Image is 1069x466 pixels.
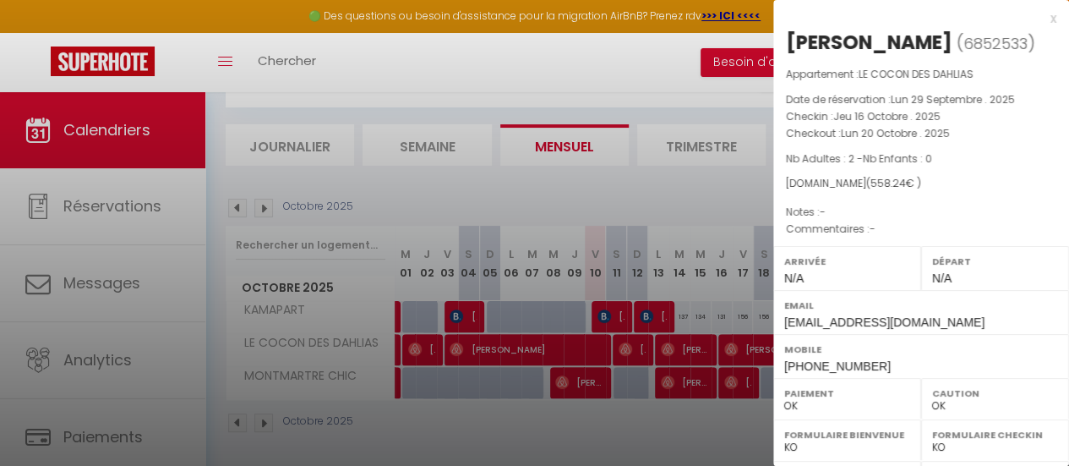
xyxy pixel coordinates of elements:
span: Nb Enfants : 0 [863,151,932,166]
label: Caution [932,385,1058,402]
span: [EMAIL_ADDRESS][DOMAIN_NAME] [784,315,984,329]
p: Date de réservation : [786,91,1056,108]
p: Commentaires : [786,221,1056,238]
span: Nb Adultes : 2 - [786,151,932,166]
span: - [820,205,826,219]
div: [DOMAIN_NAME] [786,176,1056,192]
span: ( € ) [866,176,921,190]
span: Lun 20 Octobre . 2025 [841,126,950,140]
span: - [870,222,875,236]
label: Formulaire Checkin [932,426,1058,443]
label: Mobile [784,341,1058,358]
label: Départ [932,253,1058,270]
span: [PHONE_NUMBER] [784,359,891,373]
p: Checkout : [786,125,1056,142]
p: Checkin : [786,108,1056,125]
span: LE COCON DES DAHLIAS [859,67,974,81]
p: Notes : [786,204,1056,221]
span: Jeu 16 Octobre . 2025 [833,109,941,123]
label: Formulaire Bienvenue [784,426,910,443]
span: 6852533 [963,33,1028,54]
span: 558.24 [870,176,906,190]
label: Arrivée [784,253,910,270]
span: ( ) [957,31,1035,55]
div: [PERSON_NAME] [786,29,952,56]
span: N/A [784,271,804,285]
label: Email [784,297,1058,314]
span: N/A [932,271,952,285]
div: x [773,8,1056,29]
label: Paiement [784,385,910,402]
span: Lun 29 Septembre . 2025 [891,92,1015,107]
p: Appartement : [786,66,1056,83]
